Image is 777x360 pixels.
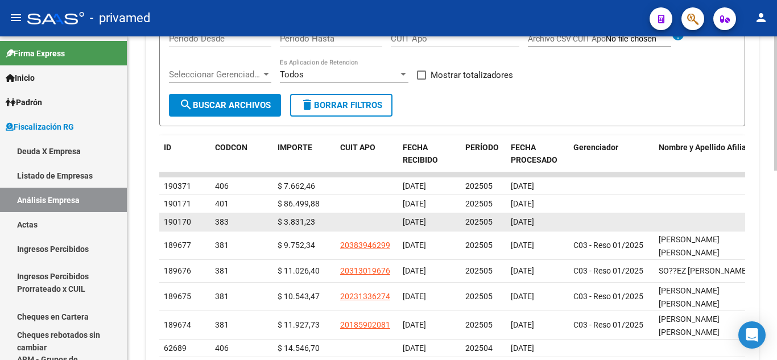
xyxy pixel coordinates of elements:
span: C03 - Reso 01/2025 [573,292,643,301]
span: IMPORTE [278,143,312,152]
span: [DATE] [403,241,426,250]
span: [DATE] [403,181,426,191]
button: Borrar Filtros [290,94,392,117]
span: $ 11.026,40 [278,266,320,275]
span: [DATE] [511,217,534,226]
span: 202504 [465,344,493,353]
span: C03 - Reso 01/2025 [573,320,643,329]
span: 190171 [164,199,191,208]
span: 381 [215,320,229,329]
datatable-header-cell: FECHA RECIBIDO [398,135,461,173]
datatable-header-cell: IMPORTE [273,135,336,173]
span: [PERSON_NAME] [PERSON_NAME] [659,235,720,257]
span: [DATE] [403,217,426,226]
datatable-header-cell: FECHA PROCESADO [506,135,569,173]
span: Inicio [6,72,35,84]
span: [DATE] [511,241,534,250]
span: 381 [215,292,229,301]
span: Nombre y Apellido Afiliado [659,143,755,152]
span: ID [164,143,171,152]
datatable-header-cell: ID [159,135,210,173]
mat-icon: search [179,98,193,111]
datatable-header-cell: Nombre y Apellido Afiliado [654,135,768,173]
span: 202505 [465,217,493,226]
span: [DATE] [511,181,534,191]
span: [DATE] [403,266,426,275]
span: FECHA RECIBIDO [403,143,438,165]
span: 190371 [164,181,191,191]
span: $ 7.662,46 [278,181,315,191]
span: Fiscalización RG [6,121,74,133]
mat-icon: person [754,11,768,24]
div: Open Intercom Messenger [738,321,766,349]
span: Archivo CSV CUIT Apo [528,34,606,43]
span: 20383946299 [340,241,390,250]
mat-icon: menu [9,11,23,24]
span: CUIT APO [340,143,375,152]
span: C03 - Reso 01/2025 [573,266,643,275]
span: 190170 [164,217,191,226]
span: [PERSON_NAME] [PERSON_NAME] [659,315,720,337]
span: 202505 [465,320,493,329]
span: $ 14.546,70 [278,344,320,353]
span: 189674 [164,320,191,329]
span: 383 [215,217,229,226]
span: [PERSON_NAME] [PERSON_NAME] [659,286,720,308]
datatable-header-cell: PERÍODO [461,135,506,173]
span: 406 [215,344,229,353]
span: 406 [215,181,229,191]
span: $ 3.831,23 [278,217,315,226]
span: [DATE] [403,292,426,301]
span: 189676 [164,266,191,275]
span: [DATE] [511,320,534,329]
span: Todos [280,69,304,80]
datatable-header-cell: CUIT APO [336,135,398,173]
span: CODCON [215,143,247,152]
span: 381 [215,266,229,275]
datatable-header-cell: Gerenciador [569,135,654,173]
span: [DATE] [511,344,534,353]
span: [DATE] [511,292,534,301]
span: FECHA PROCESADO [511,143,557,165]
span: [DATE] [403,344,426,353]
span: $ 11.927,73 [278,320,320,329]
span: 20313019676 [340,266,390,275]
span: 189675 [164,292,191,301]
span: 20231336274 [340,292,390,301]
span: Gerenciador [573,143,618,152]
span: PERÍODO [465,143,499,152]
span: 401 [215,199,229,208]
span: 202505 [465,266,493,275]
span: 62689 [164,344,187,353]
button: Buscar Archivos [169,94,281,117]
span: - privamed [90,6,150,31]
span: 189677 [164,241,191,250]
span: Borrar Filtros [300,100,382,110]
span: Padrón [6,96,42,109]
datatable-header-cell: CODCON [210,135,250,173]
span: $ 9.752,34 [278,241,315,250]
span: Firma Express [6,47,65,60]
span: 202505 [465,199,493,208]
span: [DATE] [403,320,426,329]
span: $ 86.499,88 [278,199,320,208]
span: 202505 [465,181,493,191]
span: Seleccionar Gerenciador [169,69,261,80]
span: [DATE] [511,266,534,275]
span: [DATE] [403,199,426,208]
span: 381 [215,241,229,250]
span: 202505 [465,241,493,250]
span: Buscar Archivos [179,100,271,110]
span: C03 - Reso 01/2025 [573,241,643,250]
span: Mostrar totalizadores [431,68,513,82]
span: $ 10.543,47 [278,292,320,301]
mat-icon: delete [300,98,314,111]
span: SO??EZ [PERSON_NAME] [659,266,749,275]
span: 20185902081 [340,320,390,329]
input: Archivo CSV CUIT Apo [606,34,671,44]
span: [DATE] [511,199,534,208]
span: 202505 [465,292,493,301]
